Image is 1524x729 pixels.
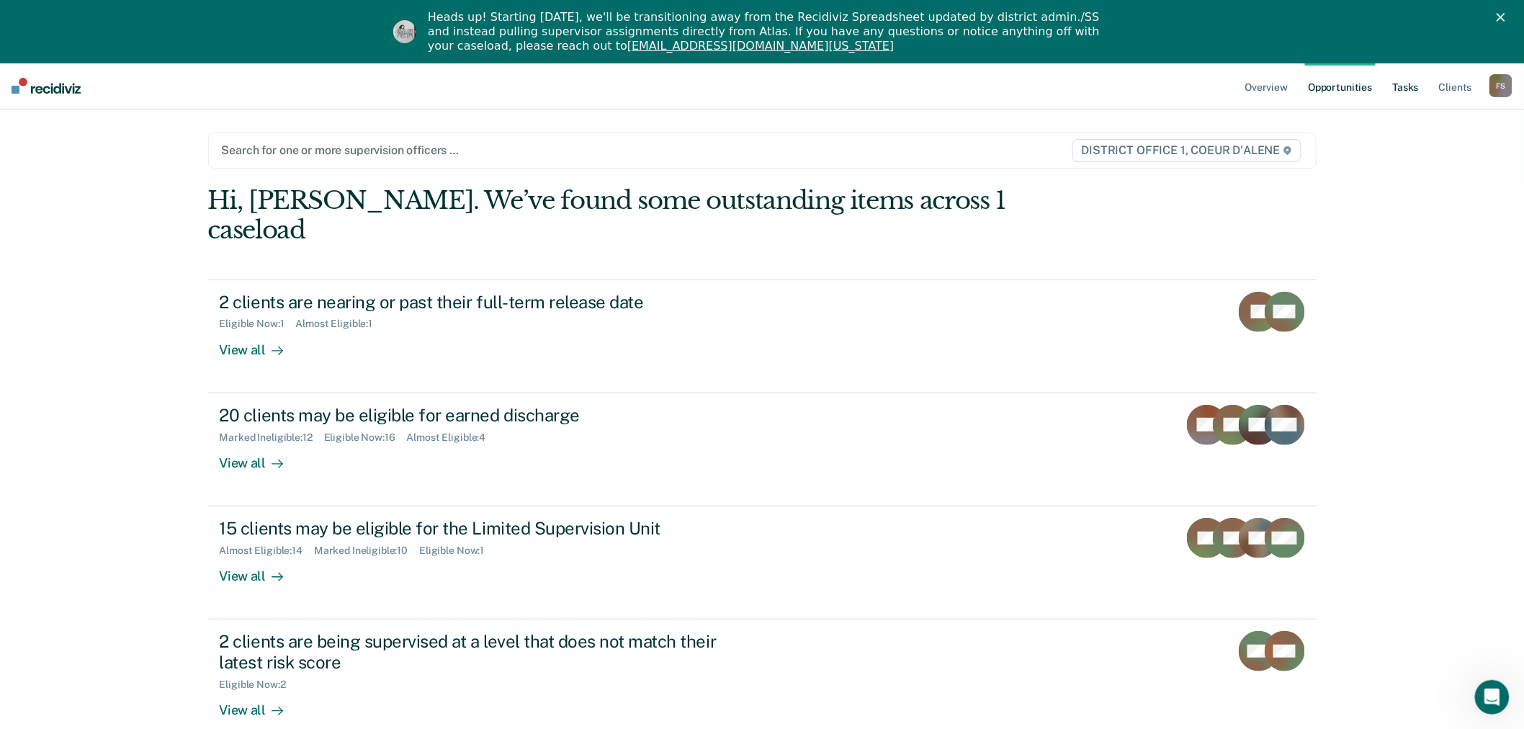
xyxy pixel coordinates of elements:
[208,506,1317,620] a: 15 clients may be eligible for the Limited Supervision UnitAlmost Eligible:14Marked Ineligible:10...
[314,545,419,557] div: Marked Ineligible : 10
[1489,74,1512,97] button: FS
[220,318,296,330] div: Eligible Now : 1
[220,679,297,691] div: Eligible Now : 2
[1489,74,1512,97] div: F S
[12,78,81,94] img: Recidiviz
[208,279,1317,393] a: 2 clients are nearing or past their full-term release dateEligible Now:1Almost Eligible:1View all
[208,186,1095,245] div: Hi, [PERSON_NAME]. We’ve found some outstanding items across 1 caseload
[1497,13,1511,22] div: Close
[1072,139,1301,162] span: DISTRICT OFFICE 1, COEUR D'ALENE
[220,518,725,539] div: 15 clients may be eligible for the Limited Supervision Unit
[220,292,725,313] div: 2 clients are nearing or past their full-term release date
[324,431,407,444] div: Eligible Now : 16
[407,431,498,444] div: Almost Eligible : 4
[220,443,300,471] div: View all
[220,631,725,673] div: 2 clients are being supervised at a level that does not match their latest risk score
[220,405,725,426] div: 20 clients may be eligible for earned discharge
[1305,63,1375,109] a: Opportunities
[220,330,300,358] div: View all
[419,545,496,557] div: Eligible Now : 1
[1436,63,1475,109] a: Clients
[1242,63,1291,109] a: Overview
[220,557,300,585] div: View all
[296,318,385,330] div: Almost Eligible : 1
[208,393,1317,506] a: 20 clients may be eligible for earned dischargeMarked Ineligible:12Eligible Now:16Almost Eligible...
[220,431,324,444] div: Marked Ineligible : 12
[393,20,416,43] img: Profile image for Kim
[428,10,1108,53] div: Heads up! Starting [DATE], we'll be transitioning away from the Recidiviz Spreadsheet updated by ...
[1390,63,1422,109] a: Tasks
[220,545,315,557] div: Almost Eligible : 14
[220,691,300,719] div: View all
[1475,680,1510,715] iframe: Intercom live chat
[627,39,894,53] a: [EMAIL_ADDRESS][DOMAIN_NAME][US_STATE]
